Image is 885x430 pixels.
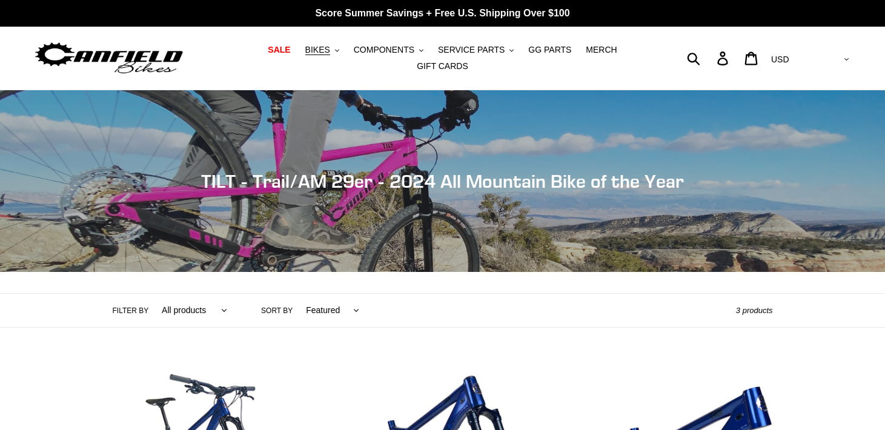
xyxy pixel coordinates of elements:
span: COMPONENTS [354,45,414,55]
span: GIFT CARDS [417,61,468,71]
span: MERCH [586,45,617,55]
label: Sort by [261,305,293,316]
button: SERVICE PARTS [432,42,520,58]
span: SALE [268,45,290,55]
a: SALE [262,42,296,58]
span: BIKES [305,45,330,55]
input: Search [694,45,724,71]
a: GG PARTS [522,42,577,58]
button: COMPONENTS [348,42,429,58]
a: MERCH [580,42,623,58]
span: 3 products [736,306,773,315]
button: BIKES [299,42,345,58]
label: Filter by [113,305,149,316]
span: GG PARTS [528,45,571,55]
span: TILT - Trail/AM 29er - 2024 All Mountain Bike of the Year [201,170,684,192]
a: GIFT CARDS [411,58,474,74]
img: Canfield Bikes [33,39,185,78]
span: SERVICE PARTS [438,45,505,55]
